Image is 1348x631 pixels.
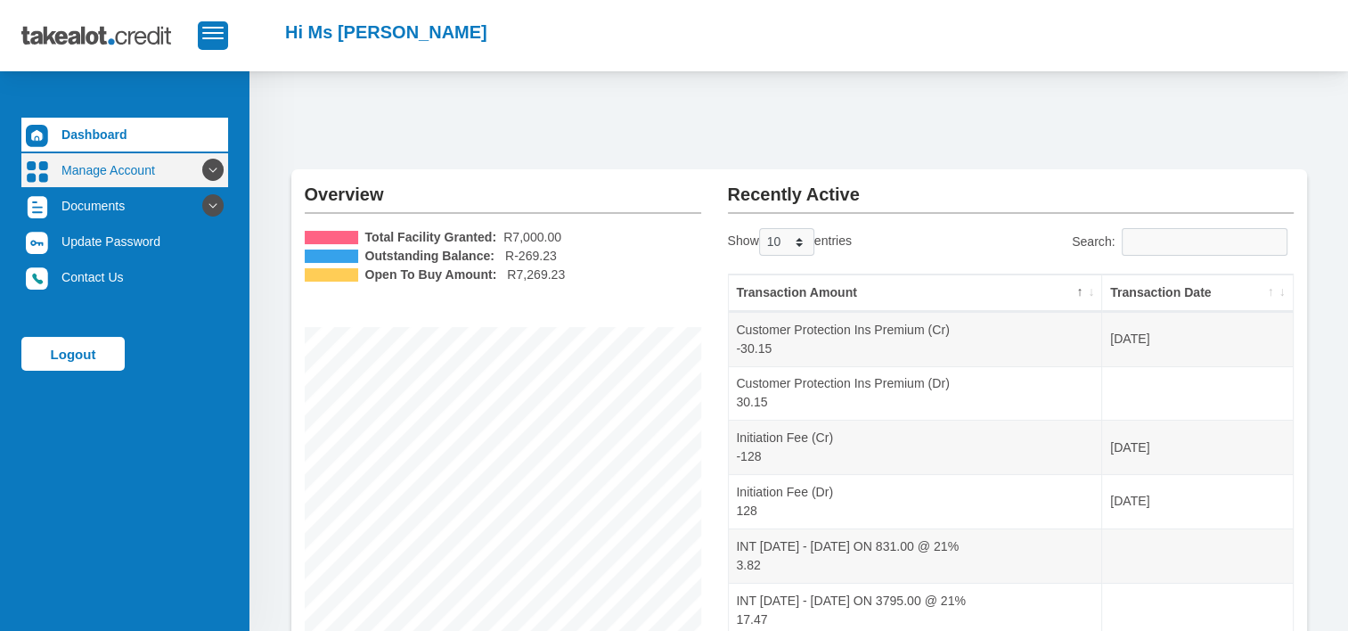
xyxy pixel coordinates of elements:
[305,169,701,205] h2: Overview
[1102,312,1292,366] td: [DATE]
[729,312,1103,366] td: Customer Protection Ins Premium (Cr) -30.15
[21,13,198,58] img: takealot_credit_logo.svg
[729,366,1103,421] td: Customer Protection Ins Premium (Dr) 30.15
[1102,474,1292,529] td: [DATE]
[507,266,565,284] span: R7,269.23
[365,247,495,266] b: Outstanding Balance:
[21,337,125,371] a: Logout
[1102,275,1292,312] th: Transaction Date: activate to sort column ascending
[21,189,228,223] a: Documents
[505,247,557,266] span: R-269.23
[365,228,497,247] b: Total Facility Granted:
[729,529,1103,583] td: INT [DATE] - [DATE] ON 831.00 @ 21% 3.82
[729,474,1103,529] td: Initiation Fee (Dr) 128
[729,275,1103,312] th: Transaction Amount: activate to sort column descending
[1072,228,1294,256] label: Search:
[365,266,497,284] b: Open To Buy Amount:
[21,153,228,187] a: Manage Account
[728,228,852,256] label: Show entries
[285,21,487,43] h2: Hi Ms [PERSON_NAME]
[1102,420,1292,474] td: [DATE]
[729,420,1103,474] td: Initiation Fee (Cr) -128
[503,228,561,247] span: R7,000.00
[759,228,814,256] select: Showentries
[21,225,228,258] a: Update Password
[1122,228,1287,256] input: Search:
[728,169,1294,205] h2: Recently Active
[21,118,228,152] a: Dashboard
[21,260,228,294] a: Contact Us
